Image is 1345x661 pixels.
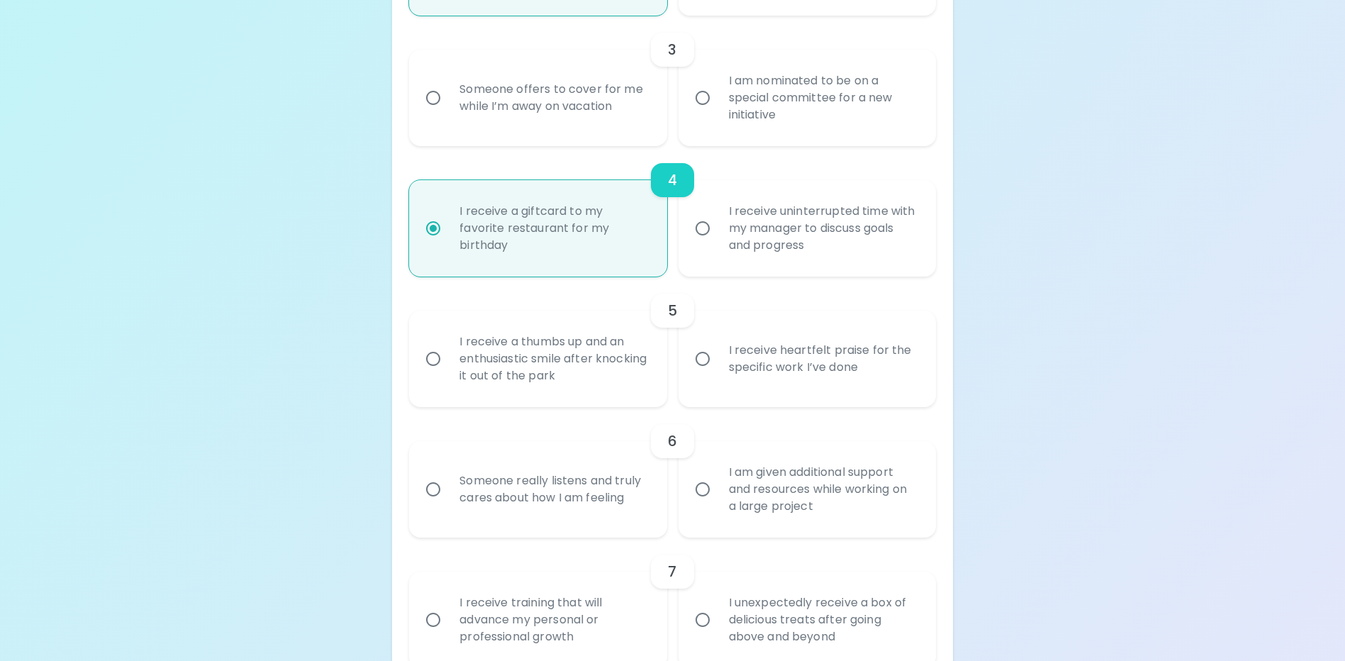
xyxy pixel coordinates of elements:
div: choice-group-check [409,146,935,277]
div: Someone offers to cover for me while I’m away on vacation [448,64,659,132]
h6: 6 [668,430,677,452]
div: I receive a giftcard to my favorite restaurant for my birthday [448,186,659,271]
div: I receive heartfelt praise for the specific work I’ve done [718,325,928,393]
div: choice-group-check [409,16,935,146]
div: I receive a thumbs up and an enthusiastic smile after knocking it out of the park [448,316,659,401]
h6: 7 [668,560,676,583]
div: I receive uninterrupted time with my manager to discuss goals and progress [718,186,928,271]
div: choice-group-check [409,407,935,538]
div: I am given additional support and resources while working on a large project [718,447,928,532]
h6: 5 [668,299,677,322]
h6: 4 [668,169,677,191]
div: choice-group-check [409,277,935,407]
div: I am nominated to be on a special committee for a new initiative [718,55,928,140]
div: Someone really listens and truly cares about how I am feeling [448,455,659,523]
h6: 3 [668,38,676,61]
